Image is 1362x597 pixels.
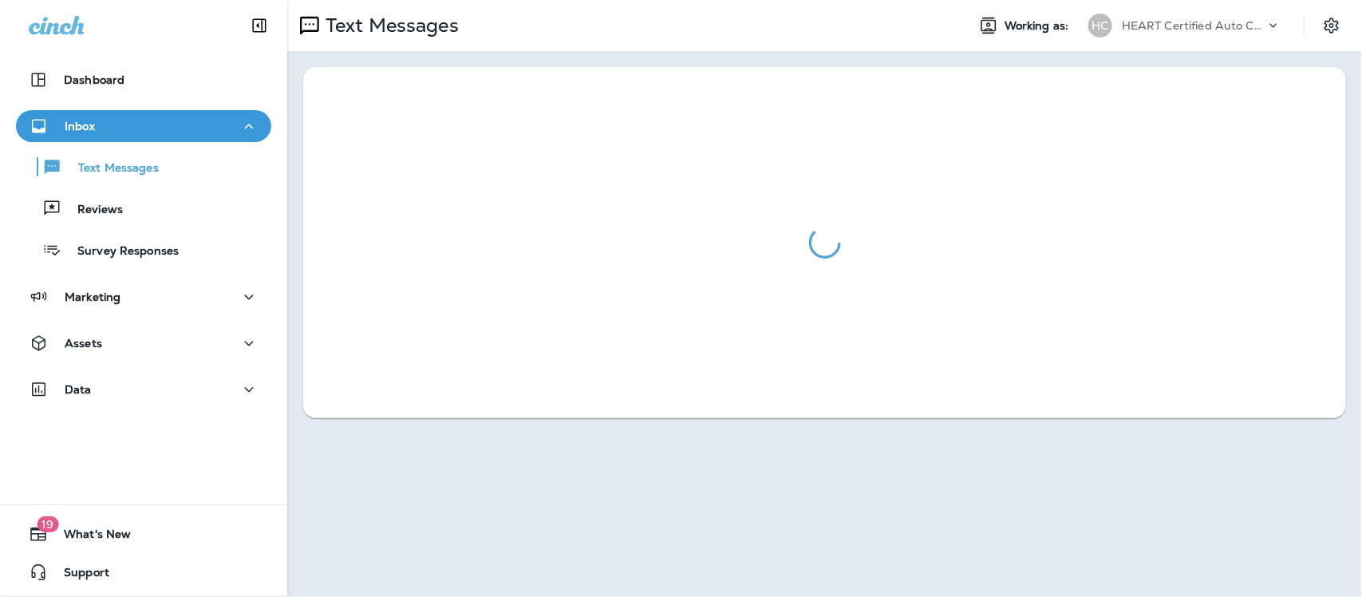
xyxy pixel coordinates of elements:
[1088,14,1112,38] div: HC
[61,203,123,218] p: Reviews
[61,244,179,259] p: Survey Responses
[16,518,271,550] button: 19What's New
[16,374,271,405] button: Data
[1317,11,1346,40] button: Settings
[48,566,109,585] span: Support
[16,233,271,267] button: Survey Responses
[64,73,124,86] p: Dashboard
[65,291,120,303] p: Marketing
[65,120,95,132] p: Inbox
[16,110,271,142] button: Inbox
[65,337,102,350] p: Assets
[48,528,131,547] span: What's New
[16,281,271,313] button: Marketing
[16,64,271,96] button: Dashboard
[319,14,459,38] p: Text Messages
[16,327,271,359] button: Assets
[16,150,271,184] button: Text Messages
[62,161,159,176] p: Text Messages
[237,10,282,42] button: Collapse Sidebar
[16,192,271,225] button: Reviews
[1005,19,1072,33] span: Working as:
[65,383,92,396] p: Data
[37,516,58,532] span: 19
[16,556,271,588] button: Support
[1122,19,1265,32] p: HEART Certified Auto Care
